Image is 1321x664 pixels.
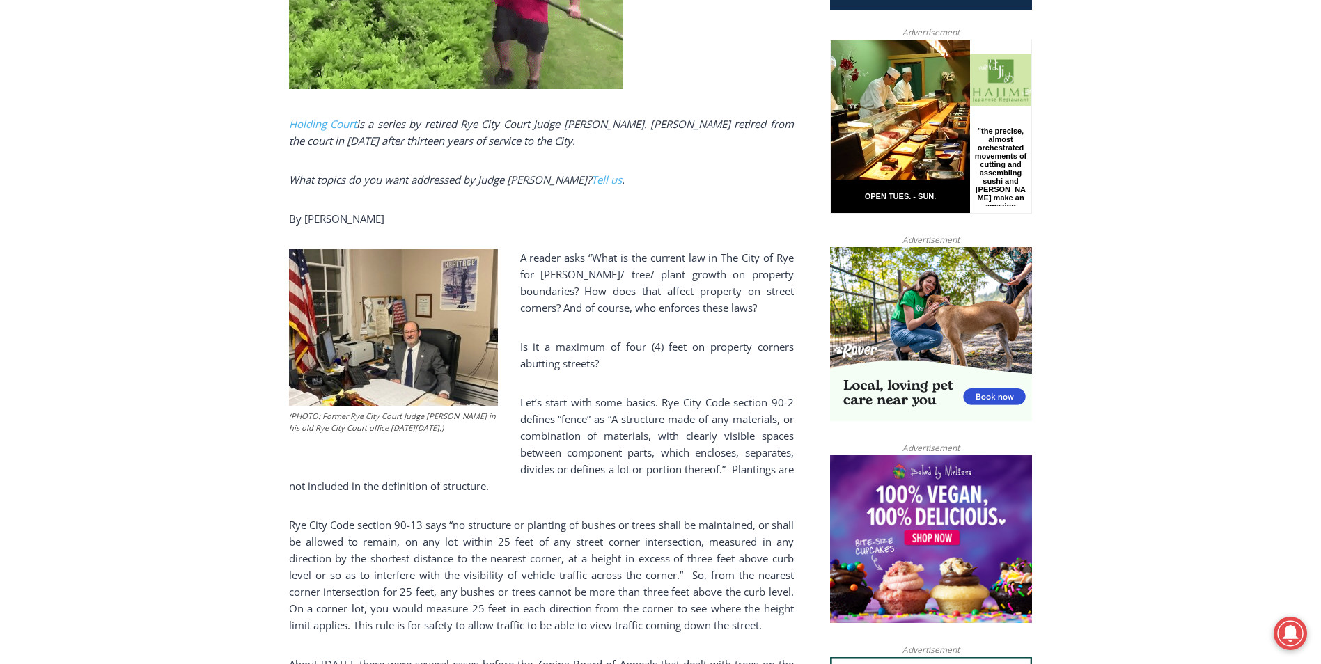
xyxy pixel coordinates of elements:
span: Advertisement [889,233,974,246]
div: "the precise, almost orchestrated movements of cutting and assembling sushi and [PERSON_NAME] mak... [143,87,198,166]
p: By [PERSON_NAME] [289,210,794,227]
span: Open Tues. - Sun. [PHONE_NUMBER] [4,143,136,196]
a: Intern @ [DOMAIN_NAME] [335,135,675,173]
i: is a series by retired Rye City Court Judge [PERSON_NAME]. [PERSON_NAME] retired from the court i... [289,117,794,148]
img: s_800_809a2aa2-bb6e-4add-8b5e-749ad0704c34.jpeg [337,1,421,63]
em: What topics do you want addressed by Judge [PERSON_NAME]? . [289,173,625,187]
h4: Book [PERSON_NAME]'s Good Humor for Your Event [424,15,485,54]
div: Serving [GEOGRAPHIC_DATA] Since [DATE] [91,25,344,38]
p: A reader asks “What is the current law in The City of Rye for [PERSON_NAME]/ tree/ plant growth o... [289,249,794,316]
span: Advertisement [889,643,974,656]
div: "The first chef I interviewed talked about coming to [GEOGRAPHIC_DATA] from [GEOGRAPHIC_DATA] in ... [352,1,658,135]
p: Let’s start with some basics. Rye City Code section 90-2 defines “fence” as “A structure made of ... [289,394,794,494]
figcaption: (PHOTO: Former Rye City Court Judge [PERSON_NAME] in his old Rye City Court office [DATE][DATE].) [289,410,498,434]
span: Intern @ [DOMAIN_NAME] [364,139,646,170]
p: Rye City Code section 90-13 says “no structure or planting of bushes or trees shall be maintained... [289,516,794,633]
img: Baked by Melissa [830,455,1032,624]
span: Advertisement [889,26,974,39]
p: Is it a maximum of four (4) feet on property corners abutting streets? [289,338,794,372]
a: Tell us [591,173,622,187]
img: (PHOTO: Rye City Court Judge Joe Latwin in his office on Monday, December 5, 2022.) [289,249,498,406]
span: Advertisement [889,441,974,454]
a: Open Tues. - Sun. [PHONE_NUMBER] [1,140,140,173]
a: Book [PERSON_NAME]'s Good Humor for Your Event [414,4,503,63]
a: Holding Court [289,117,357,131]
